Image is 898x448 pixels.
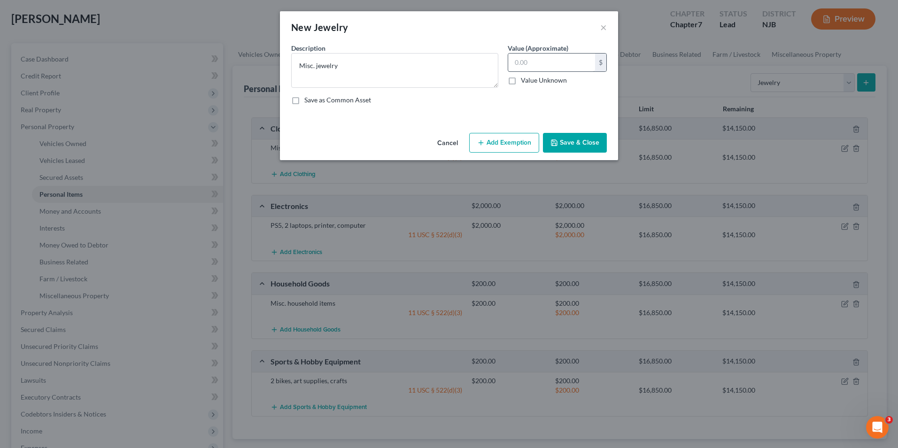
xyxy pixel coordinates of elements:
button: Cancel [430,134,465,153]
button: Add Exemption [469,133,539,153]
input: 0.00 [508,54,595,71]
span: 3 [885,416,893,424]
iframe: Intercom live chat [866,416,889,439]
button: Save & Close [543,133,607,153]
span: Description [291,44,325,52]
button: × [600,22,607,33]
label: Value Unknown [521,76,567,85]
div: $ [595,54,606,71]
label: Save as Common Asset [304,95,371,105]
div: New Jewelry [291,21,348,34]
label: Value (Approximate) [508,43,568,53]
